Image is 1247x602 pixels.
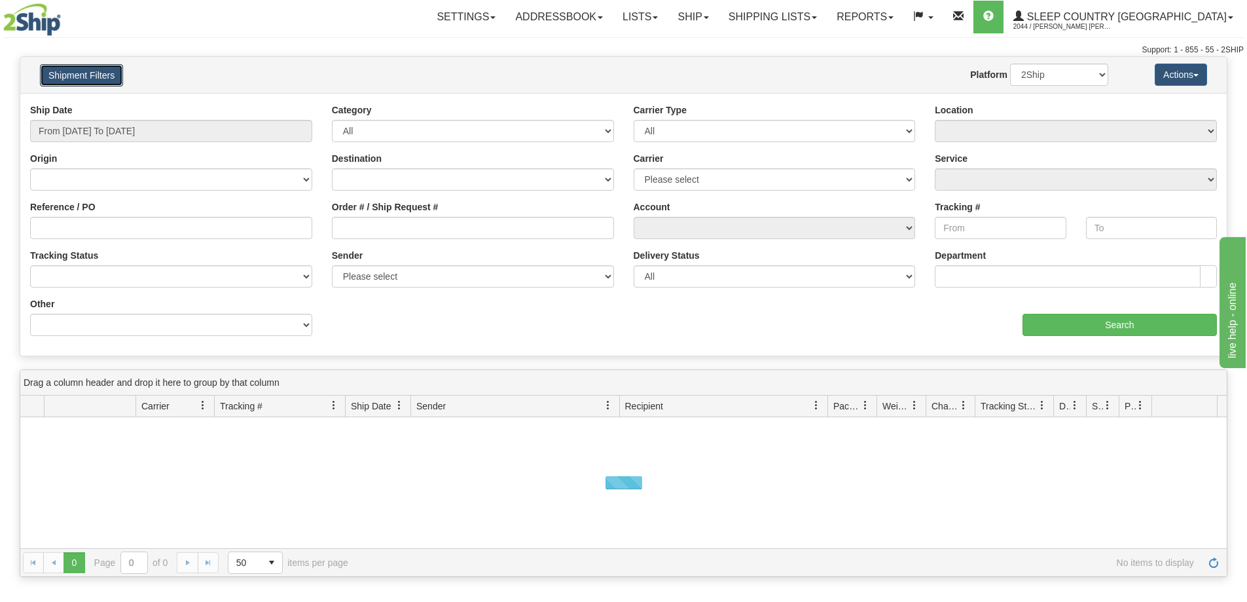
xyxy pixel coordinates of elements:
label: Tracking # [935,200,980,214]
a: Settings [427,1,505,33]
span: Ship Date [351,400,391,413]
label: Carrier [634,152,664,165]
a: Ship Date filter column settings [388,394,410,417]
span: Page sizes drop down [228,552,283,574]
label: Destination [332,152,382,165]
button: Shipment Filters [40,64,123,86]
span: Tracking # [220,400,262,413]
label: Other [30,297,54,310]
div: grid grouping header [20,370,1227,396]
a: Tracking # filter column settings [323,394,345,417]
span: Carrier [141,400,170,413]
span: select [261,552,282,573]
span: No items to display [367,557,1194,568]
span: items per page [228,552,348,574]
span: Packages [833,400,861,413]
a: Packages filter column settings [854,394,877,417]
span: Sender [416,400,446,413]
a: Refresh [1203,552,1224,573]
a: Ship [668,1,718,33]
label: Tracking Status [30,249,98,262]
label: Category [332,103,372,117]
span: Weight [882,400,910,413]
span: Pickup Status [1125,400,1136,413]
div: Support: 1 - 855 - 55 - 2SHIP [3,45,1244,56]
span: 50 [236,556,253,569]
a: Delivery Status filter column settings [1064,394,1086,417]
label: Order # / Ship Request # [332,200,439,214]
a: Lists [613,1,668,33]
input: To [1086,217,1217,239]
span: Sleep Country [GEOGRAPHIC_DATA] [1024,11,1227,22]
a: Addressbook [505,1,613,33]
span: Shipment Issues [1092,400,1103,413]
a: Carrier filter column settings [192,394,214,417]
label: Sender [332,249,363,262]
a: Sleep Country [GEOGRAPHIC_DATA] 2044 / [PERSON_NAME] [PERSON_NAME] [1003,1,1243,33]
img: logo2044.jpg [3,3,61,36]
label: Ship Date [30,103,73,117]
span: Delivery Status [1059,400,1070,413]
label: Department [935,249,986,262]
iframe: chat widget [1217,234,1246,367]
span: 2044 / [PERSON_NAME] [PERSON_NAME] [1013,20,1111,33]
label: Account [634,200,670,214]
a: Shipping lists [719,1,827,33]
label: Reference / PO [30,200,96,214]
div: live help - online [10,8,121,24]
input: Search [1022,314,1217,336]
a: Weight filter column settings [903,394,926,417]
label: Service [935,152,967,165]
button: Actions [1155,64,1207,86]
a: Charge filter column settings [952,394,975,417]
span: Charge [931,400,959,413]
label: Carrier Type [634,103,687,117]
label: Platform [970,68,1007,81]
a: Tracking Status filter column settings [1031,394,1053,417]
span: Tracking Status [981,400,1038,413]
a: Pickup Status filter column settings [1129,394,1151,417]
a: Shipment Issues filter column settings [1096,394,1119,417]
label: Origin [30,152,57,165]
a: Reports [827,1,903,33]
span: Page 0 [63,552,84,573]
label: Delivery Status [634,249,700,262]
span: Page of 0 [94,552,168,574]
a: Recipient filter column settings [805,394,827,417]
a: Sender filter column settings [597,394,619,417]
span: Recipient [625,400,663,413]
label: Location [935,103,973,117]
input: From [935,217,1066,239]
